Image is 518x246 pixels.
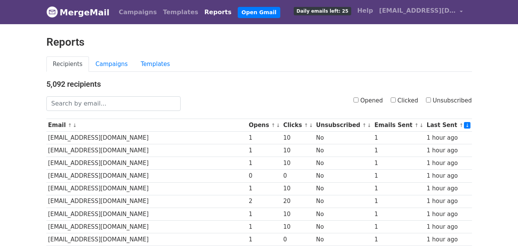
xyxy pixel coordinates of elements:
[160,5,201,20] a: Templates
[373,170,425,182] td: 1
[291,3,354,18] a: Daily emails left: 25
[281,208,314,220] td: 10
[373,182,425,195] td: 1
[247,132,281,144] td: 1
[116,5,160,20] a: Campaigns
[314,132,373,144] td: No
[46,157,247,170] td: [EMAIL_ADDRESS][DOMAIN_NAME]
[425,157,472,170] td: 1 hour ago
[281,170,314,182] td: 0
[281,220,314,233] td: 10
[46,170,247,182] td: [EMAIL_ADDRESS][DOMAIN_NAME]
[391,97,396,102] input: Clicked
[247,233,281,246] td: 1
[46,56,89,72] a: Recipients
[425,208,472,220] td: 1 hour ago
[46,119,247,132] th: Email
[281,144,314,157] td: 10
[314,182,373,195] td: No
[238,7,280,18] a: Open Gmail
[46,79,472,89] h4: 5,092 recipients
[276,122,280,128] a: ↓
[89,56,134,72] a: Campaigns
[46,144,247,157] td: [EMAIL_ADDRESS][DOMAIN_NAME]
[247,182,281,195] td: 1
[294,7,351,15] span: Daily emails left: 25
[46,220,247,233] td: [EMAIL_ADDRESS][DOMAIN_NAME]
[314,220,373,233] td: No
[247,208,281,220] td: 1
[46,96,181,111] input: Search by email...
[425,119,472,132] th: Last Sent
[46,6,58,18] img: MergeMail logo
[464,122,470,129] a: ↓
[281,195,314,208] td: 20
[425,182,472,195] td: 1 hour ago
[354,96,383,105] label: Opened
[373,132,425,144] td: 1
[247,220,281,233] td: 1
[354,3,376,18] a: Help
[247,157,281,170] td: 1
[373,195,425,208] td: 1
[281,157,314,170] td: 10
[459,122,464,128] a: ↑
[314,208,373,220] td: No
[425,144,472,157] td: 1 hour ago
[314,195,373,208] td: No
[314,119,373,132] th: Unsubscribed
[46,4,110,20] a: MergeMail
[281,132,314,144] td: 10
[373,220,425,233] td: 1
[247,195,281,208] td: 2
[425,132,472,144] td: 1 hour ago
[281,233,314,246] td: 0
[304,122,308,128] a: ↑
[425,220,472,233] td: 1 hour ago
[373,157,425,170] td: 1
[426,96,472,105] label: Unsubscribed
[73,122,77,128] a: ↓
[379,6,456,15] span: [EMAIL_ADDRESS][DOMAIN_NAME]
[247,144,281,157] td: 1
[354,97,358,102] input: Opened
[419,122,424,128] a: ↓
[425,170,472,182] td: 1 hour ago
[46,195,247,208] td: [EMAIL_ADDRESS][DOMAIN_NAME]
[425,233,472,246] td: 1 hour ago
[46,208,247,220] td: [EMAIL_ADDRESS][DOMAIN_NAME]
[314,144,373,157] td: No
[373,208,425,220] td: 1
[373,233,425,246] td: 1
[309,122,313,128] a: ↓
[425,195,472,208] td: 1 hour ago
[68,122,72,128] a: ↑
[314,233,373,246] td: No
[281,182,314,195] td: 10
[426,97,431,102] input: Unsubscribed
[271,122,275,128] a: ↑
[247,170,281,182] td: 0
[391,96,418,105] label: Clicked
[247,119,281,132] th: Opens
[314,170,373,182] td: No
[376,3,466,21] a: [EMAIL_ADDRESS][DOMAIN_NAME]
[201,5,235,20] a: Reports
[367,122,372,128] a: ↓
[46,132,247,144] td: [EMAIL_ADDRESS][DOMAIN_NAME]
[362,122,367,128] a: ↑
[46,36,472,49] h2: Reports
[373,119,425,132] th: Emails Sent
[134,56,176,72] a: Templates
[314,157,373,170] td: No
[414,122,419,128] a: ↑
[373,144,425,157] td: 1
[46,182,247,195] td: [EMAIL_ADDRESS][DOMAIN_NAME]
[281,119,314,132] th: Clicks
[46,233,247,246] td: [EMAIL_ADDRESS][DOMAIN_NAME]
